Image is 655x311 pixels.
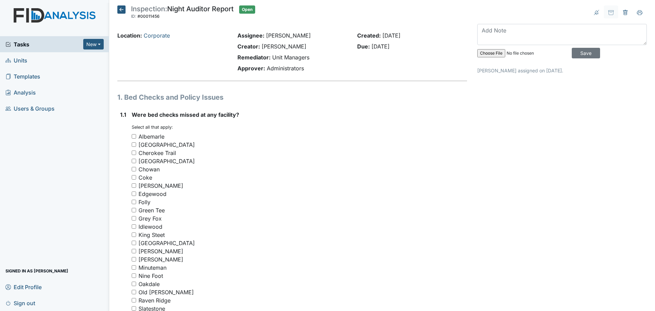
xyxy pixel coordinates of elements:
div: Old [PERSON_NAME] [139,288,194,296]
div: Nine Foot [139,272,163,280]
input: Save [572,48,600,58]
span: Sign out [5,298,35,308]
strong: Due: [357,43,370,50]
span: Were bed checks missed at any facility? [132,111,239,118]
div: Night Auditor Report [131,5,234,20]
span: Analysis [5,87,36,98]
input: Nine Foot [132,273,136,278]
h1: 1. Bed Checks and Policy Issues [117,92,467,102]
div: Green Tee [139,206,165,214]
div: Albemarle [139,132,164,141]
span: Units [5,55,27,66]
input: [PERSON_NAME] [132,257,136,261]
p: [PERSON_NAME] assigned on [DATE]. [477,67,647,74]
div: Edgewood [139,190,166,198]
span: [DATE] [372,43,390,50]
input: [GEOGRAPHIC_DATA] [132,241,136,245]
span: Edit Profile [5,282,42,292]
div: Oakdale [139,280,160,288]
input: Old [PERSON_NAME] [132,290,136,294]
input: [PERSON_NAME] [132,183,136,188]
small: Select all that apply: [132,125,173,130]
div: [PERSON_NAME] [139,255,183,264]
input: Edgewood [132,192,136,196]
div: Minuteman [139,264,166,272]
div: Grey Fox [139,214,162,223]
div: [GEOGRAPHIC_DATA] [139,157,195,165]
div: Coke [139,173,152,182]
input: [GEOGRAPHIC_DATA] [132,142,136,147]
input: Albemarle [132,134,136,139]
strong: Assignee: [237,32,264,39]
div: Cherokee Trail [139,149,176,157]
input: Slatestone [132,306,136,311]
button: New [83,39,104,50]
input: [PERSON_NAME] [132,249,136,253]
div: [PERSON_NAME] [139,182,183,190]
div: [PERSON_NAME] [139,247,183,255]
input: King Steet [132,232,136,237]
span: Unit Managers [272,54,309,61]
a: Corporate [144,32,170,39]
input: Idlewood [132,224,136,229]
div: King Steet [139,231,165,239]
input: Chowan [132,167,136,171]
input: Green Tee [132,208,136,212]
span: Users & Groups [5,103,55,114]
a: Tasks [5,40,83,48]
strong: Approver: [237,65,265,72]
span: Open [239,5,255,14]
input: Raven Ridge [132,298,136,302]
div: Folly [139,198,150,206]
span: Administrators [267,65,304,72]
input: Cherokee Trail [132,151,136,155]
strong: Created: [357,32,381,39]
input: Oakdale [132,282,136,286]
div: [GEOGRAPHIC_DATA] [139,141,195,149]
input: [GEOGRAPHIC_DATA] [132,159,136,163]
span: Inspection: [131,5,167,13]
div: Chowan [139,165,160,173]
span: [PERSON_NAME] [262,43,306,50]
div: [GEOGRAPHIC_DATA] [139,239,195,247]
strong: Creator: [237,43,260,50]
span: [DATE] [382,32,401,39]
strong: Remediator: [237,54,271,61]
label: 1.1 [120,111,126,119]
div: Idlewood [139,223,162,231]
strong: Location: [117,32,142,39]
span: ID: [131,14,136,19]
span: Signed in as [PERSON_NAME] [5,266,68,276]
input: Grey Fox [132,216,136,221]
input: Folly [132,200,136,204]
span: #00011456 [137,14,160,19]
span: [PERSON_NAME] [266,32,311,39]
input: Coke [132,175,136,180]
span: Templates [5,71,40,82]
div: Raven Ridge [139,296,171,305]
input: Minuteman [132,265,136,270]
